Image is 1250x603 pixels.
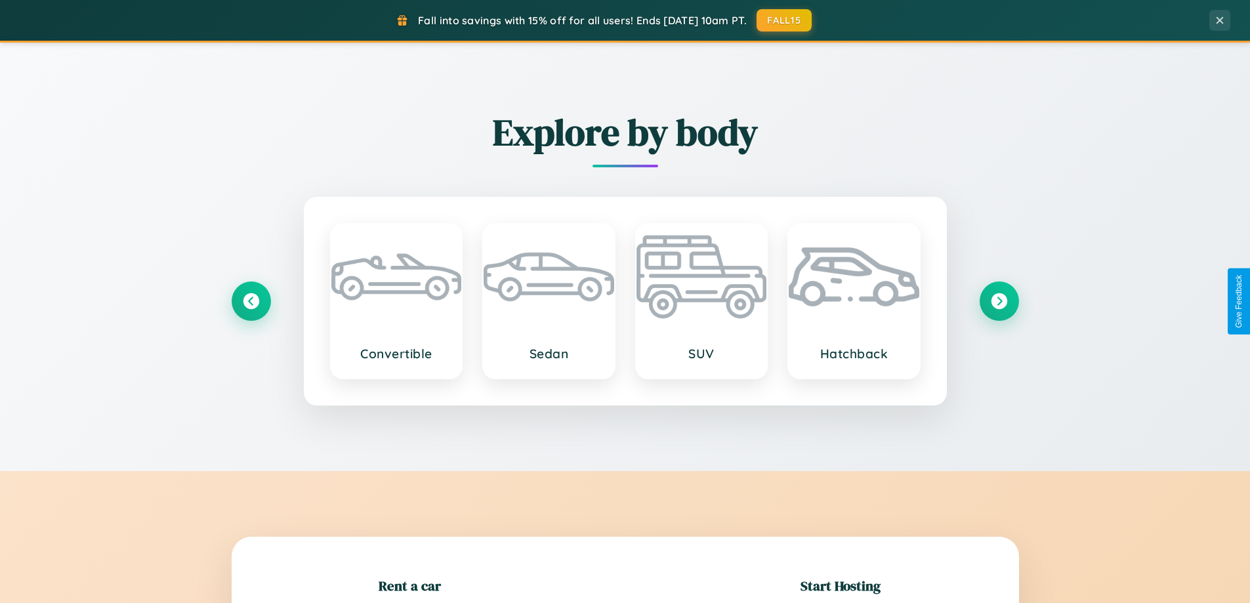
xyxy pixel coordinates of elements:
[232,107,1019,157] h2: Explore by body
[379,576,441,595] h2: Rent a car
[650,346,754,362] h3: SUV
[757,9,812,31] button: FALL15
[344,346,449,362] h3: Convertible
[802,346,906,362] h3: Hatchback
[497,346,601,362] h3: Sedan
[1234,275,1243,328] div: Give Feedback
[801,576,881,595] h2: Start Hosting
[418,14,747,27] span: Fall into savings with 15% off for all users! Ends [DATE] 10am PT.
